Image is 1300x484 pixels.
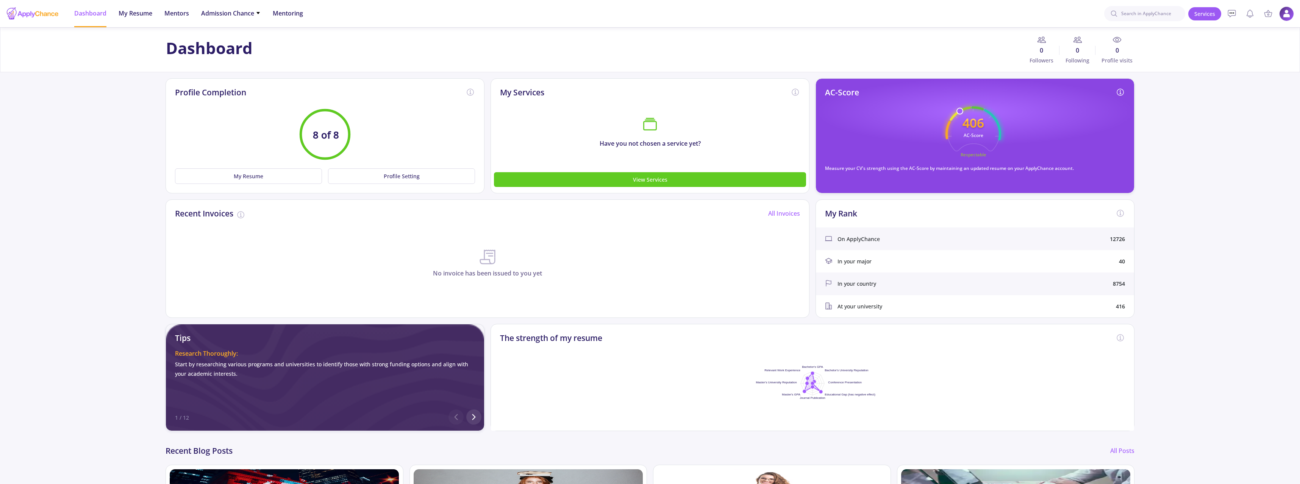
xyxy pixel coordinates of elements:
span: 0 [1023,46,1059,55]
span: Dashboard [74,9,106,18]
text: Conference Presentation [828,381,862,384]
div: Start by researching various programs and universities to identify those with strong funding opti... [175,359,475,378]
span: On ApplyChance [837,235,880,243]
div: 8754 [1113,280,1125,288]
h1: Dashboard [166,39,253,58]
text: AC-Score [963,132,983,139]
div: 12726 [1110,235,1125,243]
span: Mentors [164,9,189,18]
text: Bachelor's University Reputation [825,369,868,372]
text: Relevant Work Experience [764,369,800,372]
h2: My Services [500,88,544,97]
span: Following [1059,56,1095,64]
text: Journal Publication [800,396,825,400]
span: Mentoring [273,9,303,18]
div: 416 [1116,302,1125,310]
span: In your major [837,257,872,265]
text: Master's GPA [782,393,800,396]
div: Research Thoroughly: [175,349,475,358]
div: 40 [1119,257,1125,265]
text: Respectable [960,152,986,157]
h2: AC-Score [825,88,859,97]
span: Profile visits [1095,56,1134,64]
div: 1 / 12 [175,414,189,422]
a: All Invoices [768,209,800,218]
button: View Services [494,172,806,187]
text: 8 of 8 [313,128,339,142]
button: My Resume [175,168,322,184]
span: Admission Chance [201,9,261,18]
h2: Recent Blog Posts [166,446,233,456]
p: Have you not chosen a service yet? [491,139,809,148]
a: All Posts [1110,447,1134,455]
span: At your university [837,302,882,310]
a: Profile Setting [325,168,475,184]
h2: My Rank [825,209,857,218]
h2: Tips [175,333,475,343]
a: View Services [494,175,806,184]
p: Measure your CV's strength using the AC-Score by maintaining an updated resume on your ApplyChanc... [825,165,1125,172]
span: My Resume [119,9,152,18]
span: Followers [1023,56,1059,64]
span: 0 [1095,46,1134,55]
text: Educational Gap (has negative effect) [825,393,875,396]
span: In your country [837,280,876,288]
button: Profile Setting [328,168,475,184]
text: 406 [962,114,984,131]
p: No invoice has been issued to you yet [166,269,809,278]
a: My Resume [175,168,325,184]
a: Services [1188,7,1221,20]
span: 0 [1059,46,1095,55]
h2: The strength of my resume [500,333,602,343]
h2: Recent Invoices [175,209,233,218]
h2: Profile Completion [175,88,246,97]
input: Search in ApplyChance [1104,6,1185,21]
text: Bachelor's GPA [802,365,823,369]
text: Master's University Reputation [756,381,797,384]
